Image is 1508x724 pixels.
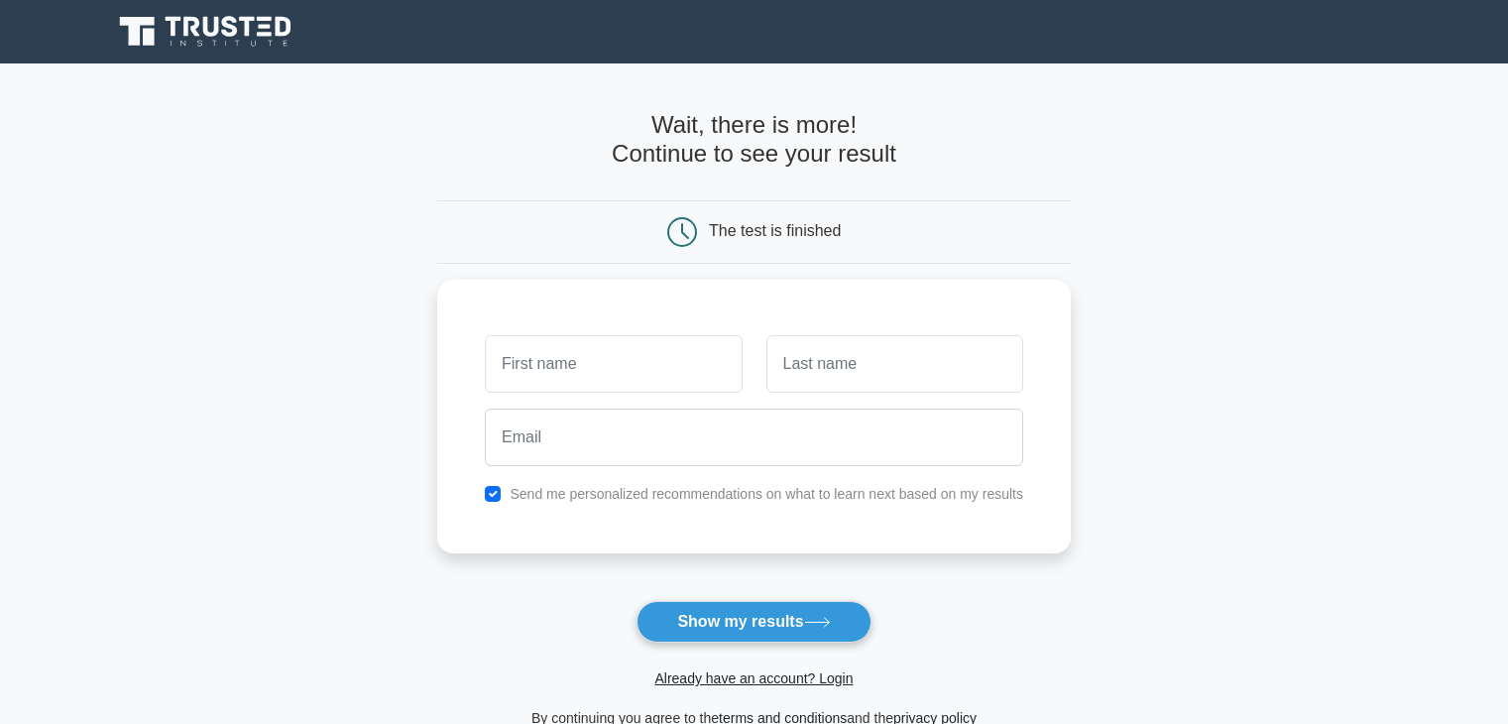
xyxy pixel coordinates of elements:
[637,601,870,643] button: Show my results
[766,335,1023,393] input: Last name
[709,222,841,239] div: The test is finished
[485,335,742,393] input: First name
[510,486,1023,502] label: Send me personalized recommendations on what to learn next based on my results
[654,670,853,686] a: Already have an account? Login
[485,409,1023,466] input: Email
[437,111,1071,169] h4: Wait, there is more! Continue to see your result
